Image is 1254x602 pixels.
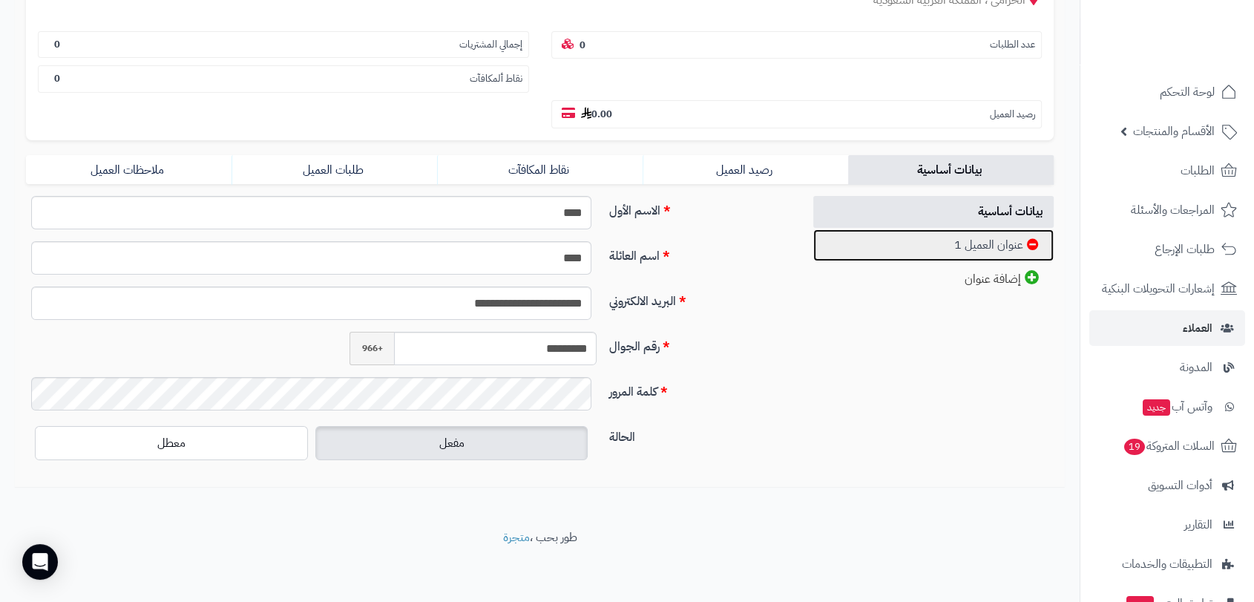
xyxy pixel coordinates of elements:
[1123,436,1215,457] span: السلات المتروكة
[1160,82,1215,102] span: لوحة التحكم
[1131,200,1215,220] span: المراجعات والأسئلة
[470,72,522,86] small: نقاط ألمكافآت
[813,263,1054,295] a: إضافة عنوان
[603,422,797,446] label: الحالة
[603,332,797,356] label: رقم الجوال
[990,108,1035,122] small: رصيد العميل
[1181,160,1215,181] span: الطلبات
[232,155,437,185] a: طلبات العميل
[990,38,1035,52] small: عدد الطلبات
[1153,39,1240,71] img: logo-2.png
[1089,546,1245,582] a: التطبيقات والخدمات
[1122,554,1212,575] span: التطبيقات والخدمات
[1089,310,1245,346] a: العملاء
[1141,396,1212,417] span: وآتس آب
[1089,350,1245,385] a: المدونة
[1089,389,1245,425] a: وآتس آبجديد
[157,434,186,452] span: معطل
[603,287,797,310] label: البريد الالكتروني
[54,71,60,85] b: 0
[603,377,797,401] label: كلمة المرور
[1180,357,1212,378] span: المدونة
[1089,428,1245,464] a: السلات المتروكة19
[459,38,522,52] small: إجمالي المشتريات
[1089,74,1245,110] a: لوحة التحكم
[54,37,60,51] b: 0
[580,38,585,52] b: 0
[643,155,848,185] a: رصيد العميل
[439,434,464,452] span: مفعل
[1184,514,1212,535] span: التقارير
[437,155,643,185] a: نقاط المكافآت
[1133,121,1215,142] span: الأقسام والمنتجات
[22,544,58,580] div: Open Intercom Messenger
[1102,278,1215,299] span: إشعارات التحويلات البنكية
[813,196,1054,228] a: بيانات أساسية
[813,229,1054,261] a: عنوان العميل 1
[1089,192,1245,228] a: المراجعات والأسئلة
[26,155,232,185] a: ملاحظات العميل
[1148,475,1212,496] span: أدوات التسويق
[349,332,394,365] span: +966
[1089,507,1245,543] a: التقارير
[848,155,1054,185] a: بيانات أساسية
[1089,468,1245,503] a: أدوات التسويق
[503,529,530,546] a: متجرة
[1089,153,1245,189] a: الطلبات
[1155,239,1215,260] span: طلبات الإرجاع
[1089,271,1245,307] a: إشعارات التحويلات البنكية
[1089,232,1245,267] a: طلبات الإرجاع
[1143,399,1170,416] span: جديد
[603,196,797,220] label: الاسم الأول
[603,241,797,265] label: اسم العائلة
[1124,439,1145,455] span: 19
[1183,318,1212,338] span: العملاء
[581,107,612,121] b: 0.00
